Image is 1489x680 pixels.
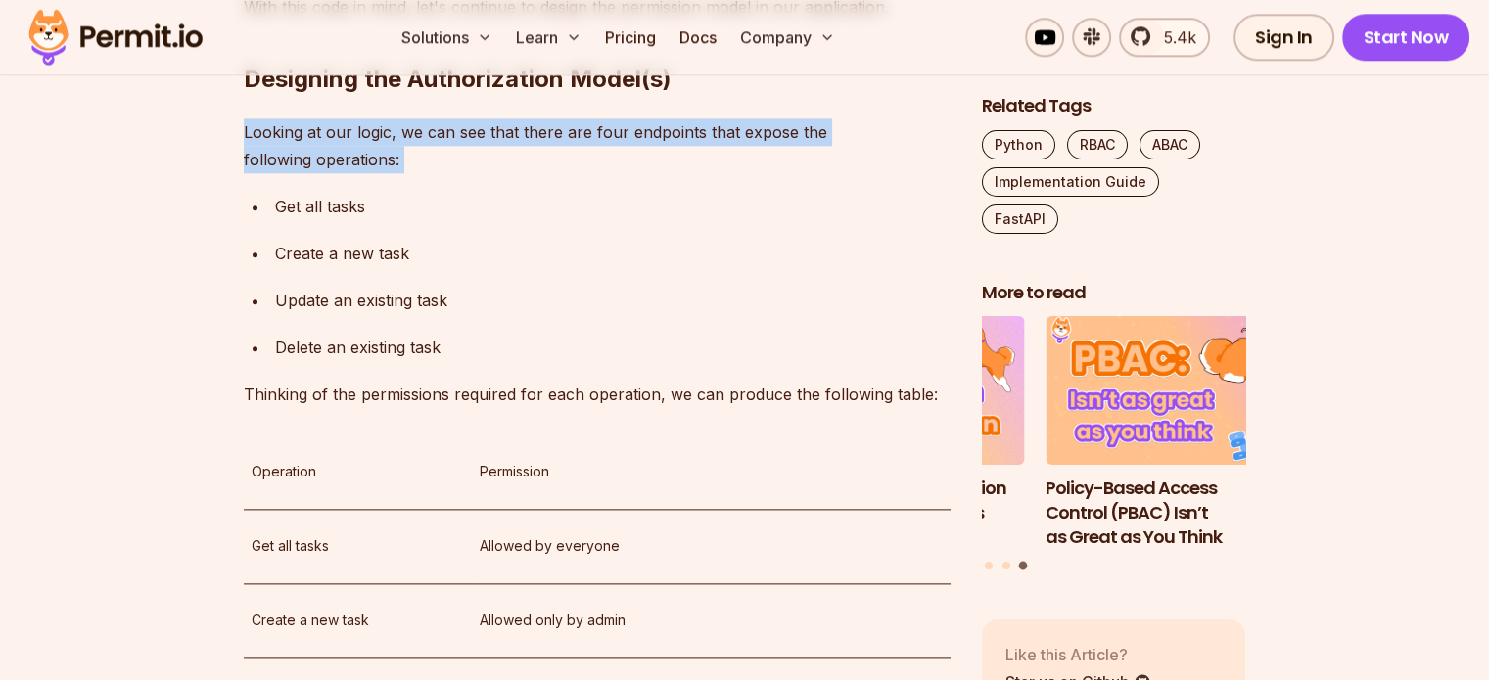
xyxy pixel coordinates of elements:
p: Looking at our logic, we can see that there are four endpoints that expose the following operations: [244,118,951,173]
p: Get all tasks [252,534,464,558]
a: Start Now [1342,14,1470,61]
button: Learn [508,18,589,57]
button: Go to slide 3 [1019,562,1028,570]
button: Solutions [394,18,500,57]
li: 3 of 3 [1046,317,1310,550]
p: Update an existing task [275,287,951,314]
p: Operation [252,460,464,483]
p: Create a new task [275,240,951,267]
a: Pricing [597,18,664,57]
button: Go to slide 2 [1002,562,1010,569]
p: Get all tasks [275,193,951,220]
button: Go to slide 1 [985,562,993,569]
img: Permit logo [20,4,211,70]
a: Sign In [1233,14,1334,61]
a: RBAC [1067,130,1128,159]
h3: Implementing Authentication and Authorization in Next.js [761,476,1025,525]
p: Create a new task [252,609,464,632]
a: FastAPI [982,204,1058,234]
p: Like this Article? [1005,643,1151,666]
a: Implementation Guide [982,167,1159,197]
a: ABAC [1140,130,1200,159]
a: Docs [672,18,724,57]
button: Company [732,18,843,57]
a: Implementing Authentication and Authorization in Next.jsImplementing Authentication and Authoriza... [761,317,1025,550]
h3: Policy-Based Access Control (PBAC) Isn’t as Great as You Think [1046,476,1310,549]
p: Delete an existing task [275,334,951,361]
a: 5.4k [1119,18,1210,57]
h2: More to read [982,281,1246,305]
img: Implementing Authentication and Authorization in Next.js [761,317,1025,466]
div: Posts [982,317,1246,573]
p: Allowed only by admin [480,609,943,632]
p: Permission [480,460,943,483]
img: Policy-Based Access Control (PBAC) Isn’t as Great as You Think [1046,317,1310,466]
p: Thinking of the permissions required for each operation, we can produce the following table: [244,381,951,408]
h2: Related Tags [982,94,1246,118]
a: Python [982,130,1055,159]
span: 5.4k [1152,25,1196,49]
li: 2 of 3 [761,317,1025,550]
p: Allowed by everyone [480,534,943,558]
